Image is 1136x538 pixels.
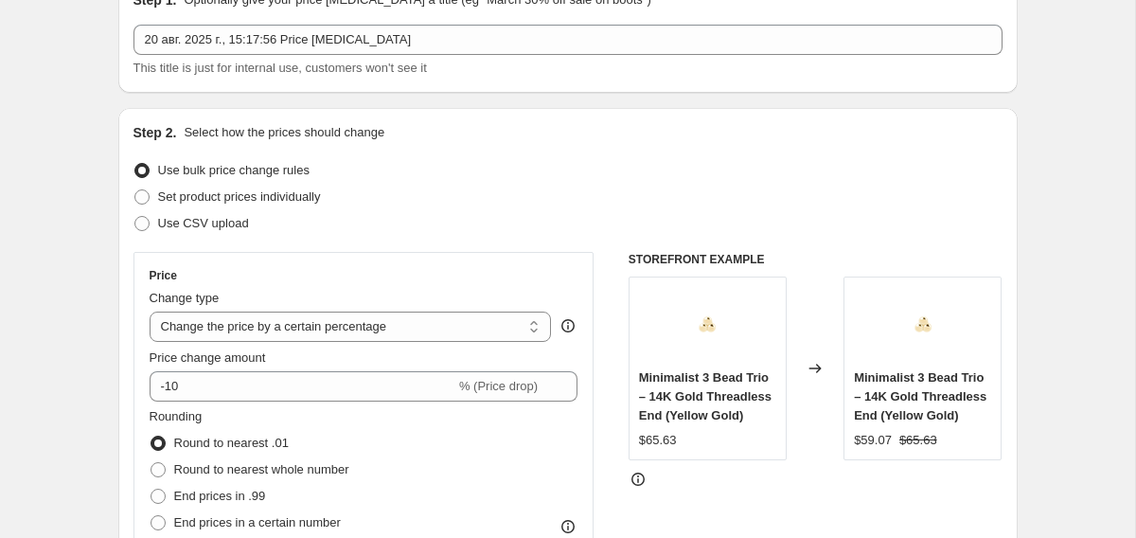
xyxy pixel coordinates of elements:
[854,431,892,450] div: $59.07
[133,61,427,75] span: This title is just for internal use, customers won't see it
[150,291,220,305] span: Change type
[629,252,1003,267] h6: STOREFRONT EXAMPLE
[184,123,384,142] p: Select how the prices should change
[150,268,177,283] h3: Price
[559,316,577,335] div: help
[899,431,937,450] strike: $65.63
[158,163,310,177] span: Use bulk price change rules
[150,350,266,365] span: Price change amount
[174,515,341,529] span: End prices in a certain number
[174,462,349,476] span: Round to nearest whole number
[133,123,177,142] h2: Step 2.
[174,436,289,450] span: Round to nearest .01
[854,370,986,422] span: Minimalist 3 Bead Trio – 14K Gold Threadless End (Yellow Gold)
[639,370,772,422] span: Minimalist 3 Bead Trio – 14K Gold Threadless End (Yellow Gold)
[639,431,677,450] div: $65.63
[158,189,321,204] span: Set product prices individually
[133,25,1003,55] input: 30% off holiday sale
[158,216,249,230] span: Use CSV upload
[150,409,203,423] span: Rounding
[174,489,266,503] span: End prices in .99
[669,287,745,363] img: Minimalist_3_Bead_Trio_14K_Gold_Threadless_End_80x.png
[150,371,455,402] input: -15
[459,379,538,393] span: % (Price drop)
[885,287,961,363] img: Minimalist_3_Bead_Trio_14K_Gold_Threadless_End_80x.png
